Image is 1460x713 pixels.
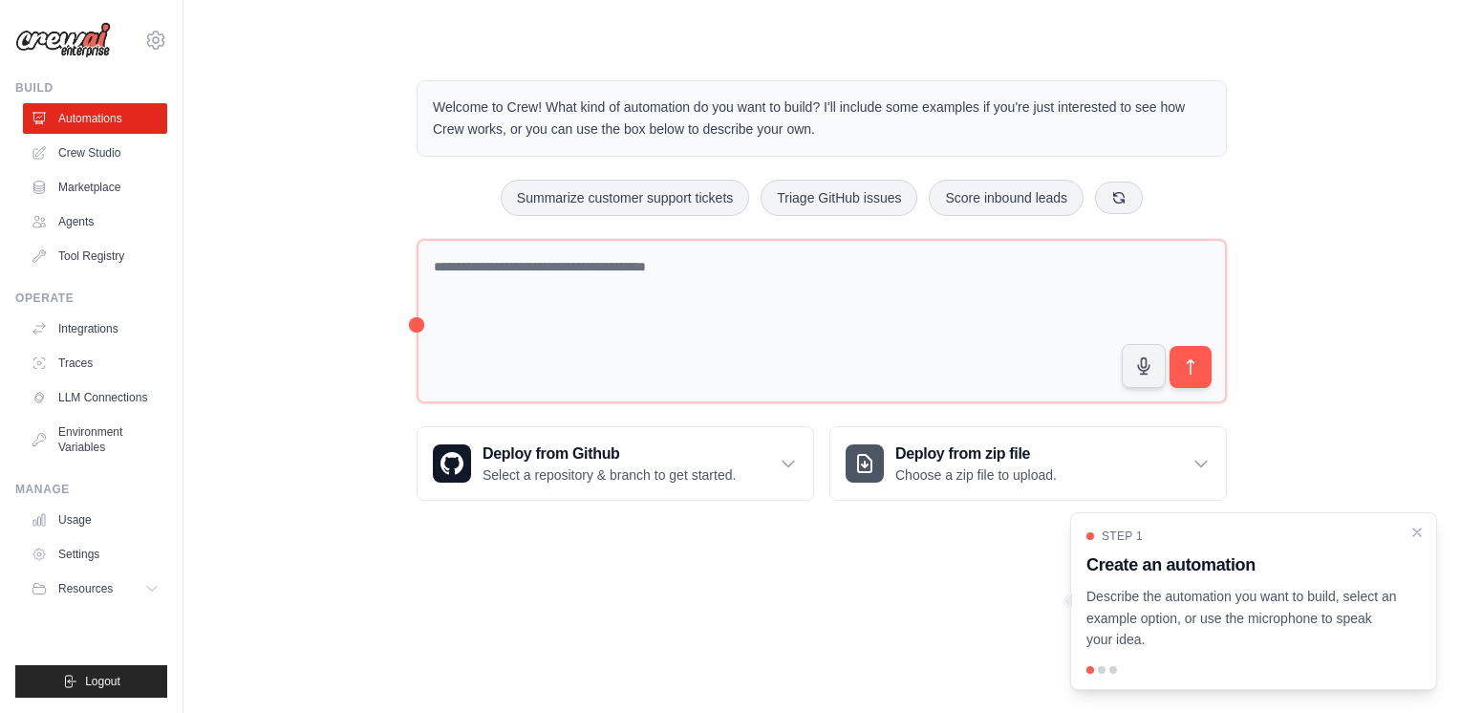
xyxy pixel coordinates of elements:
a: Automations [23,103,167,134]
button: Logout [15,665,167,698]
button: Close walkthrough [1409,525,1425,540]
a: Usage [23,505,167,535]
a: Crew Studio [23,138,167,168]
span: Resources [58,581,113,596]
a: Settings [23,539,167,570]
div: Manage [15,482,167,497]
p: Select a repository & branch to get started. [483,465,736,485]
div: Build [15,80,167,96]
h3: Deploy from zip file [895,443,1057,465]
p: Describe the automation you want to build, select an example option, or use the microphone to spe... [1086,586,1398,651]
img: Logo [15,22,111,58]
h3: Deploy from Github [483,443,736,465]
div: Operate [15,291,167,306]
button: Resources [23,573,167,604]
a: Tool Registry [23,241,167,271]
h3: Create an automation [1086,551,1398,578]
a: Integrations [23,313,167,344]
span: Logout [85,674,120,689]
button: Summarize customer support tickets [501,180,749,216]
a: Agents [23,206,167,237]
a: LLM Connections [23,382,167,413]
button: Triage GitHub issues [761,180,917,216]
button: Score inbound leads [929,180,1084,216]
p: Choose a zip file to upload. [895,465,1057,485]
p: Welcome to Crew! What kind of automation do you want to build? I'll include some examples if you'... [433,97,1211,140]
a: Marketplace [23,172,167,203]
span: Step 1 [1102,529,1143,544]
a: Traces [23,348,167,378]
a: Environment Variables [23,417,167,463]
